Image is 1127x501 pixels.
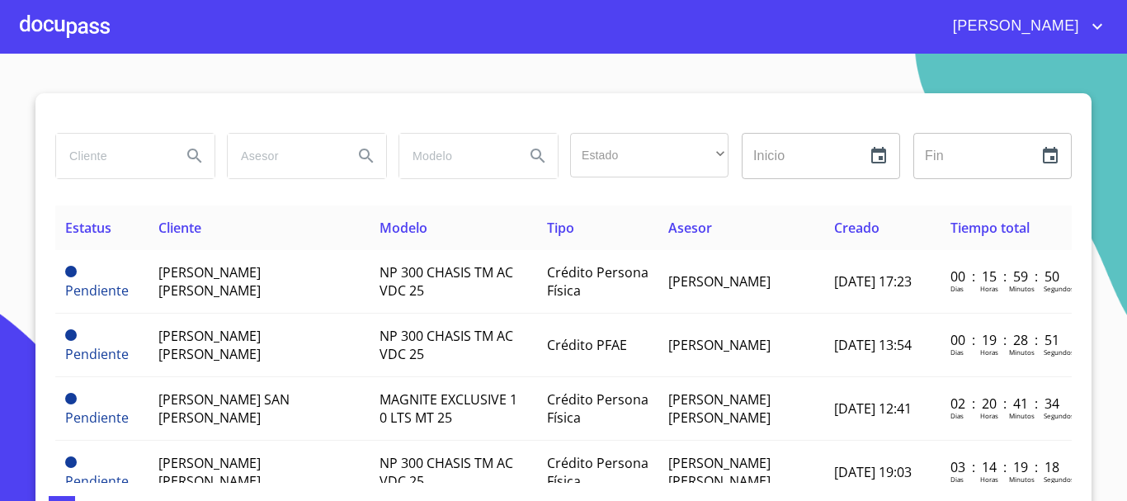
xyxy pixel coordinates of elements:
[380,327,513,363] span: NP 300 CHASIS TM AC VDC 25
[158,390,290,427] span: [PERSON_NAME] SAN [PERSON_NAME]
[547,390,648,427] span: Crédito Persona Física
[950,458,1062,476] p: 03 : 14 : 19 : 18
[980,475,998,484] p: Horas
[65,409,129,427] span: Pendiente
[1009,347,1035,357] p: Minutos
[668,272,771,291] span: [PERSON_NAME]
[980,411,998,420] p: Horas
[65,393,77,404] span: Pendiente
[834,272,912,291] span: [DATE] 17:23
[950,395,1062,413] p: 02 : 20 : 41 : 34
[547,219,574,237] span: Tipo
[950,219,1030,237] span: Tiempo total
[158,219,201,237] span: Cliente
[570,133,729,177] div: ​
[65,345,129,363] span: Pendiente
[834,336,912,354] span: [DATE] 13:54
[380,454,513,490] span: NP 300 CHASIS TM AC VDC 25
[56,134,168,178] input: search
[668,219,712,237] span: Asesor
[1044,284,1074,293] p: Segundos
[941,13,1087,40] span: [PERSON_NAME]
[950,267,1062,286] p: 00 : 15 : 59 : 50
[950,347,964,357] p: Dias
[158,454,261,490] span: [PERSON_NAME] [PERSON_NAME]
[950,284,964,293] p: Dias
[980,284,998,293] p: Horas
[65,456,77,468] span: Pendiente
[1009,411,1035,420] p: Minutos
[834,399,912,418] span: [DATE] 12:41
[380,219,427,237] span: Modelo
[158,327,261,363] span: [PERSON_NAME] [PERSON_NAME]
[668,336,771,354] span: [PERSON_NAME]
[950,475,964,484] p: Dias
[380,390,517,427] span: MAGNITE EXCLUSIVE 1 0 LTS MT 25
[158,263,261,300] span: [PERSON_NAME] [PERSON_NAME]
[175,136,215,176] button: Search
[834,219,879,237] span: Creado
[1044,475,1074,484] p: Segundos
[518,136,558,176] button: Search
[941,13,1107,40] button: account of current user
[380,263,513,300] span: NP 300 CHASIS TM AC VDC 25
[347,136,386,176] button: Search
[834,463,912,481] span: [DATE] 19:03
[668,454,771,490] span: [PERSON_NAME] [PERSON_NAME]
[65,266,77,277] span: Pendiente
[1044,411,1074,420] p: Segundos
[980,347,998,357] p: Horas
[65,281,129,300] span: Pendiente
[950,331,1062,349] p: 00 : 19 : 28 : 51
[228,134,340,178] input: search
[1009,284,1035,293] p: Minutos
[65,472,129,490] span: Pendiente
[950,411,964,420] p: Dias
[1044,347,1074,357] p: Segundos
[399,134,512,178] input: search
[547,263,648,300] span: Crédito Persona Física
[547,454,648,490] span: Crédito Persona Física
[547,336,627,354] span: Crédito PFAE
[668,390,771,427] span: [PERSON_NAME] [PERSON_NAME]
[65,219,111,237] span: Estatus
[1009,475,1035,484] p: Minutos
[65,329,77,341] span: Pendiente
